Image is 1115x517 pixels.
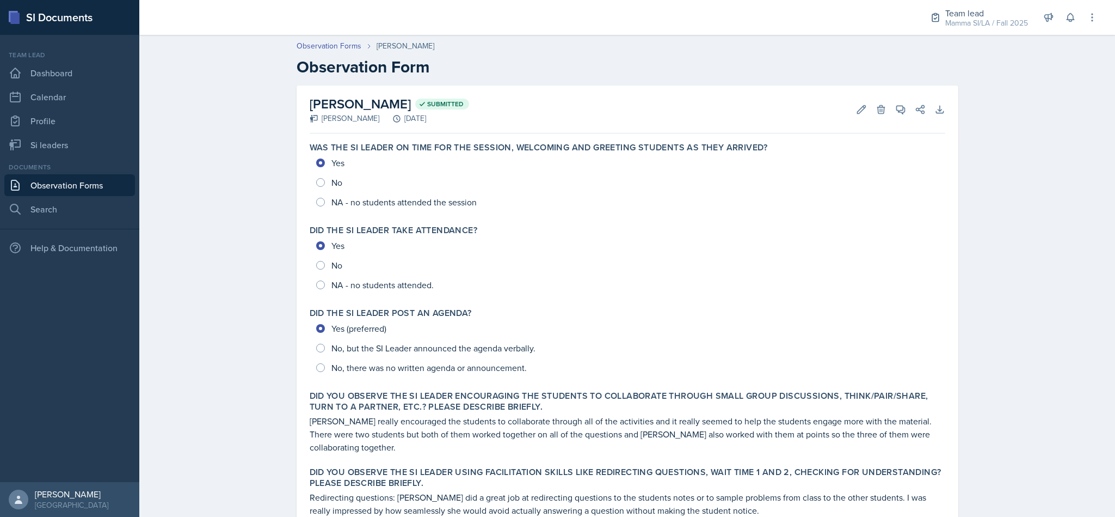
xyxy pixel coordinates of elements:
label: Was the SI Leader on time for the session, welcoming and greeting students as they arrived? [310,142,768,153]
a: Profile [4,110,135,132]
div: [PERSON_NAME] [310,113,379,124]
a: Observation Forms [4,174,135,196]
label: Did you observe the SI Leader using facilitation skills like redirecting questions, wait time 1 a... [310,467,945,489]
h2: [PERSON_NAME] [310,94,469,114]
a: Observation Forms [297,40,361,52]
div: Mamma SI/LA / Fall 2025 [945,17,1028,29]
div: [PERSON_NAME] [35,489,108,500]
a: Si leaders [4,134,135,156]
div: [PERSON_NAME] [377,40,434,52]
div: [DATE] [379,113,426,124]
h2: Observation Form [297,57,958,77]
div: Team lead [945,7,1028,20]
div: [GEOGRAPHIC_DATA] [35,500,108,510]
label: Did the SI Leader take attendance? [310,225,478,236]
a: Calendar [4,86,135,108]
a: Search [4,198,135,220]
div: Documents [4,162,135,172]
label: Did you observe the SI Leader encouraging the students to collaborate through small group discuss... [310,391,945,412]
div: Help & Documentation [4,237,135,259]
a: Dashboard [4,62,135,84]
div: Team lead [4,50,135,60]
p: [PERSON_NAME] really encouraged the students to collaborate through all of the activities and it ... [310,415,945,454]
span: Submitted [427,100,464,108]
label: Did the SI Leader post an agenda? [310,308,472,319]
p: Redirecting questions: [PERSON_NAME] did a great job at redirecting questions to the students not... [310,491,945,517]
